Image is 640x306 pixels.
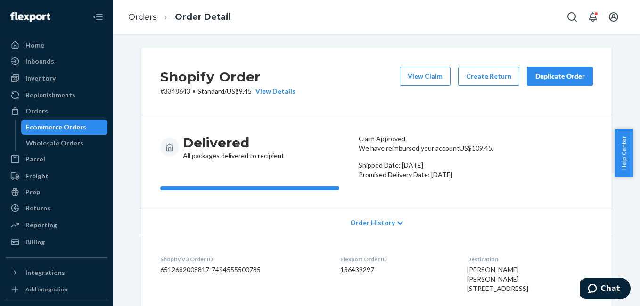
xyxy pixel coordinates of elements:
h2: Shopify Order [160,67,295,87]
h3: Delivered [183,134,284,151]
div: Replenishments [25,90,75,100]
div: Parcel [25,154,45,164]
div: Ecommerce Orders [26,122,86,132]
a: Order Detail [175,12,231,22]
p: # 3348643 / US$9.45 [160,87,295,96]
button: Open notifications [583,8,602,26]
a: Replenishments [6,88,107,103]
div: Wholesale Orders [26,138,83,148]
span: • [192,87,196,95]
a: Add Integration [6,284,107,295]
a: Parcel [6,152,107,167]
button: Open account menu [604,8,623,26]
div: Orders [25,106,48,116]
span: Order History [350,218,395,227]
div: Returns [25,203,50,213]
p: Shipped Date: [DATE] [359,161,593,170]
a: Orders [128,12,157,22]
span: [PERSON_NAME] [PERSON_NAME] [STREET_ADDRESS] [467,266,528,292]
p: Promised Delivery Date: [DATE] [359,170,593,179]
div: Prep [25,187,40,197]
button: Duplicate Order [527,67,593,86]
button: Help Center [615,129,633,177]
dd: 136439297 [340,265,451,274]
a: Returns [6,201,107,216]
a: Inbounds [6,54,107,69]
div: Duplicate Order [535,72,585,81]
img: Flexport logo [10,12,50,22]
ol: breadcrumbs [121,3,238,31]
div: Reporting [25,220,57,230]
a: Home [6,38,107,53]
dt: Shopify V3 Order ID [160,255,325,263]
div: Billing [25,237,45,247]
button: Integrations [6,265,107,280]
a: Reporting [6,217,107,233]
button: Create Return [458,67,519,86]
a: Orders [6,104,107,119]
button: View Details [252,87,295,96]
iframe: Opens a widget where you can chat to one of our agents [580,278,631,301]
button: View Claim [400,67,451,86]
a: Wholesale Orders [21,136,108,151]
a: Prep [6,185,107,200]
div: All packages delivered to recipient [183,134,284,161]
button: Close Navigation [89,8,107,26]
button: Open Search Box [563,8,582,26]
header: Claim Approved [359,134,593,144]
div: Inventory [25,73,56,83]
a: Billing [6,234,107,250]
dt: Flexport Order ID [340,255,451,263]
span: Standard [197,87,224,95]
div: Integrations [25,268,65,277]
div: Add Integration [25,285,67,293]
dt: Destination [467,255,593,263]
a: Freight [6,169,107,184]
dd: 6512682008817-7494555500785 [160,265,325,274]
a: Inventory [6,71,107,86]
div: Inbounds [25,56,54,66]
div: Home [25,40,44,50]
a: Ecommerce Orders [21,120,108,135]
div: Freight [25,171,49,181]
p: We have reimbursed your account US$109.45 . [359,144,593,153]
